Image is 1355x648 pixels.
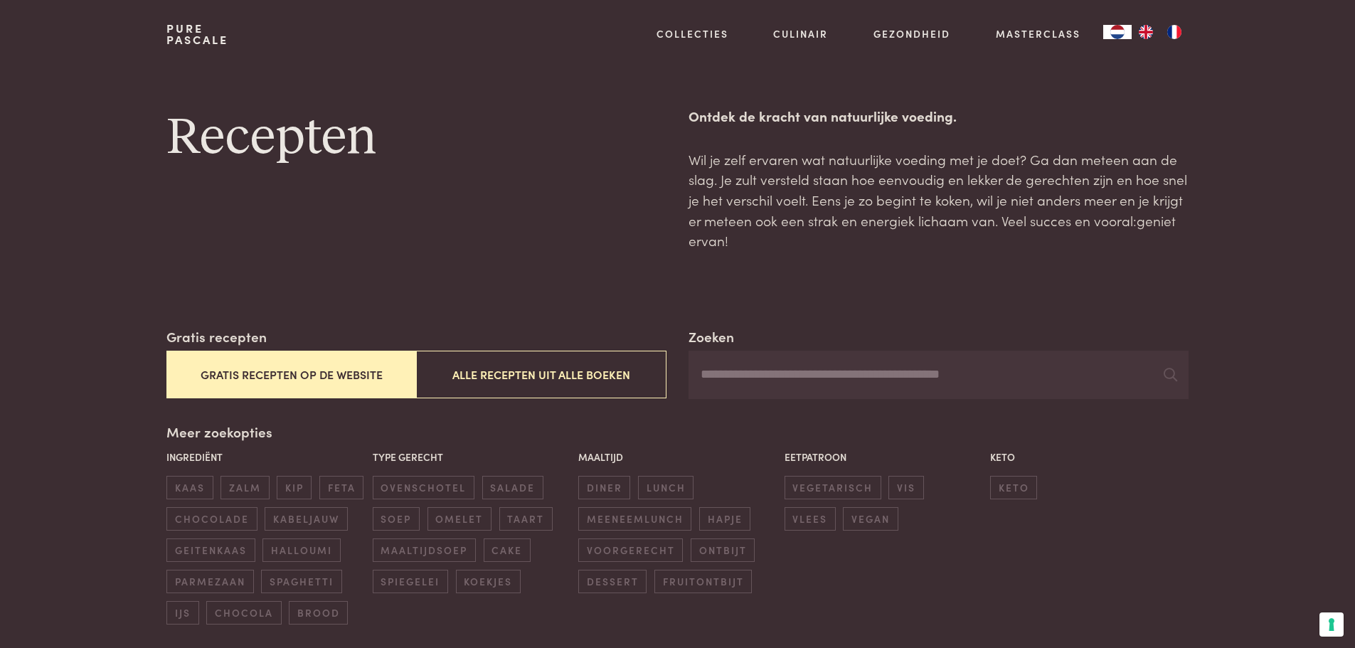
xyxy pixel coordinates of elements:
[657,26,728,41] a: Collecties
[220,476,269,499] span: zalm
[578,570,647,593] span: dessert
[166,106,666,170] h1: Recepten
[654,570,752,593] span: fruitontbijt
[699,507,750,531] span: hapje
[166,351,416,398] button: Gratis recepten op de website
[1103,25,1132,39] a: NL
[265,507,347,531] span: kabeljauw
[1132,25,1189,39] ul: Language list
[773,26,828,41] a: Culinair
[689,326,734,347] label: Zoeken
[873,26,950,41] a: Gezondheid
[262,538,340,562] span: halloumi
[166,23,228,46] a: PurePascale
[578,450,777,464] p: Maaltijd
[373,538,476,562] span: maaltijdsoep
[689,106,957,125] strong: Ontdek de kracht van natuurlijke voeding.
[166,538,255,562] span: geitenkaas
[166,476,213,499] span: kaas
[373,476,474,499] span: ovenschotel
[289,601,348,625] span: brood
[888,476,923,499] span: vis
[319,476,363,499] span: feta
[1103,25,1132,39] div: Language
[1132,25,1160,39] a: EN
[166,326,267,347] label: Gratis recepten
[427,507,491,531] span: omelet
[578,538,683,562] span: voorgerecht
[996,26,1080,41] a: Masterclass
[990,476,1037,499] span: keto
[843,507,898,531] span: vegan
[166,570,253,593] span: parmezaan
[578,476,630,499] span: diner
[416,351,666,398] button: Alle recepten uit alle boeken
[499,507,553,531] span: taart
[578,507,691,531] span: meeneemlunch
[166,450,365,464] p: Ingrediënt
[785,450,983,464] p: Eetpatroon
[456,570,521,593] span: koekjes
[484,538,531,562] span: cake
[1319,612,1344,637] button: Uw voorkeuren voor toestemming voor trackingtechnologieën
[166,507,257,531] span: chocolade
[785,507,836,531] span: vlees
[373,450,571,464] p: Type gerecht
[373,507,420,531] span: soep
[373,570,448,593] span: spiegelei
[166,601,198,625] span: ijs
[261,570,341,593] span: spaghetti
[1103,25,1189,39] aside: Language selected: Nederlands
[1160,25,1189,39] a: FR
[691,538,755,562] span: ontbijt
[990,450,1189,464] p: Keto
[638,476,694,499] span: lunch
[277,476,312,499] span: kip
[206,601,281,625] span: chocola
[689,149,1188,251] p: Wil je zelf ervaren wat natuurlijke voeding met je doet? Ga dan meteen aan de slag. Je zult verst...
[482,476,543,499] span: salade
[785,476,881,499] span: vegetarisch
